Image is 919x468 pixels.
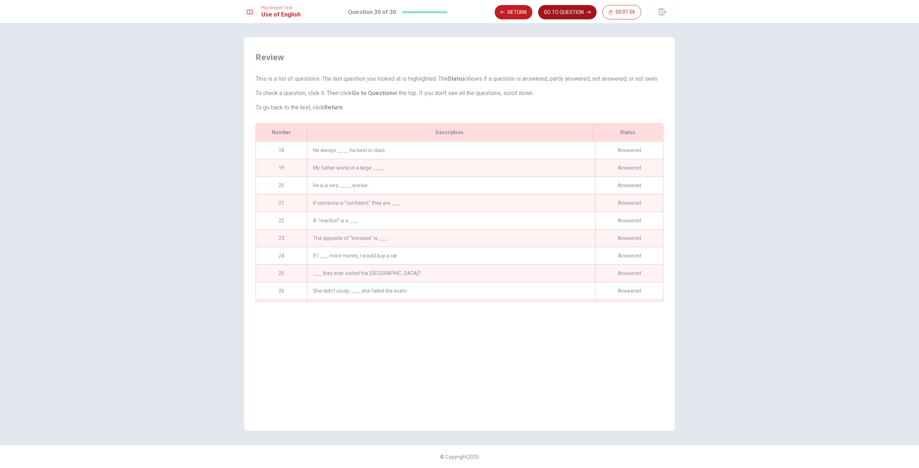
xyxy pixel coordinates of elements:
[595,177,663,194] div: Answered
[256,177,307,194] div: 20
[256,89,663,98] p: To check a question, click it. Then click at the top. If you don't see all the questions, scroll ...
[307,142,595,159] div: He always ____ his best in class.
[256,247,307,264] div: 24
[256,124,307,141] div: Number
[307,177,595,194] div: He is a very ____ worker.
[256,142,307,159] div: 18
[256,282,307,299] div: 26
[592,124,663,141] div: Status
[595,142,663,159] div: Answered
[595,230,663,247] div: Answered
[256,212,307,229] div: 22
[495,5,532,19] button: Return
[256,103,663,112] p: To go back to the test, click .
[256,265,307,282] div: 25
[602,5,641,19] button: 00:01:56
[261,5,300,10] span: Placement Test
[307,230,595,247] div: The opposite of "increase" is ___.
[348,8,396,16] h1: Question 30 of 30
[595,159,663,176] div: Answered
[256,52,663,63] span: Review
[256,230,307,247] div: 23
[595,247,663,264] div: Answered
[440,454,479,460] span: © Copyright 2025
[307,124,592,141] div: Description
[307,159,595,176] div: My father works in a large ____.
[256,194,307,212] div: 21
[307,282,595,299] div: She didn’t study; ___, she failed the exam.
[595,300,663,317] div: Answered
[595,282,663,299] div: Answered
[261,10,300,19] h1: Use of English
[538,5,597,19] button: GO TO QUESTION
[307,247,595,264] div: If I ___ more money, I would buy a car.
[307,212,595,229] div: A “reaction” is a ___.
[448,75,465,82] strong: Status
[256,75,663,83] p: This is a list of questions. The last question you looked at is highlighted. The shows if a quest...
[595,212,663,229] div: Answered
[352,90,393,96] strong: Go to Question
[324,104,342,111] strong: Return
[256,300,307,317] div: 27
[595,265,663,282] div: Answered
[616,9,635,15] span: 00:01:56
[595,194,663,212] div: Answered
[307,265,595,282] div: ___ they ever visited the [GEOGRAPHIC_DATA]?
[256,159,307,176] div: 19
[307,194,595,212] div: If someone is “confident,” they are ___.
[307,300,595,317] div: To “confirm” means to ___.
